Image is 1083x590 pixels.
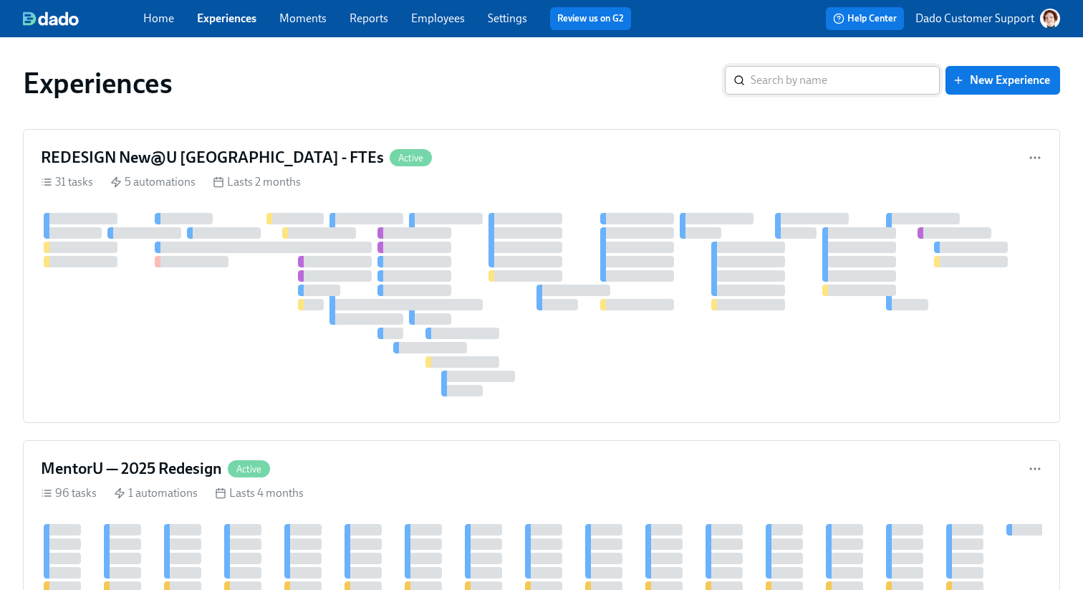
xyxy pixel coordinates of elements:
[41,485,97,501] div: 96 tasks
[197,11,256,25] a: Experiences
[915,11,1034,27] p: Dado Customer Support
[488,11,527,25] a: Settings
[550,7,631,30] button: Review us on G2
[41,174,93,190] div: 31 tasks
[915,9,1060,29] button: Dado Customer Support
[279,11,327,25] a: Moments
[23,11,143,26] a: dado
[956,73,1050,87] span: New Experience
[213,174,301,190] div: Lasts 2 months
[751,66,940,95] input: Search by name
[41,147,384,168] h4: REDESIGN New@U [GEOGRAPHIC_DATA] - FTEs
[945,66,1060,95] button: New Experience
[23,129,1060,423] a: REDESIGN New@U [GEOGRAPHIC_DATA] - FTEsActive31 tasks 5 automations Lasts 2 months
[114,485,198,501] div: 1 automations
[833,11,897,26] span: Help Center
[411,11,465,25] a: Employees
[557,11,624,26] a: Review us on G2
[215,485,304,501] div: Lasts 4 months
[23,66,173,100] h1: Experiences
[228,464,270,475] span: Active
[143,11,174,25] a: Home
[23,11,79,26] img: dado
[350,11,388,25] a: Reports
[390,153,432,163] span: Active
[41,458,222,480] h4: MentorU — 2025 Redesign
[110,174,196,190] div: 5 automations
[1040,9,1060,29] img: AATXAJw-nxTkv1ws5kLOi-TQIsf862R-bs_0p3UQSuGH=s96-c
[826,7,904,30] button: Help Center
